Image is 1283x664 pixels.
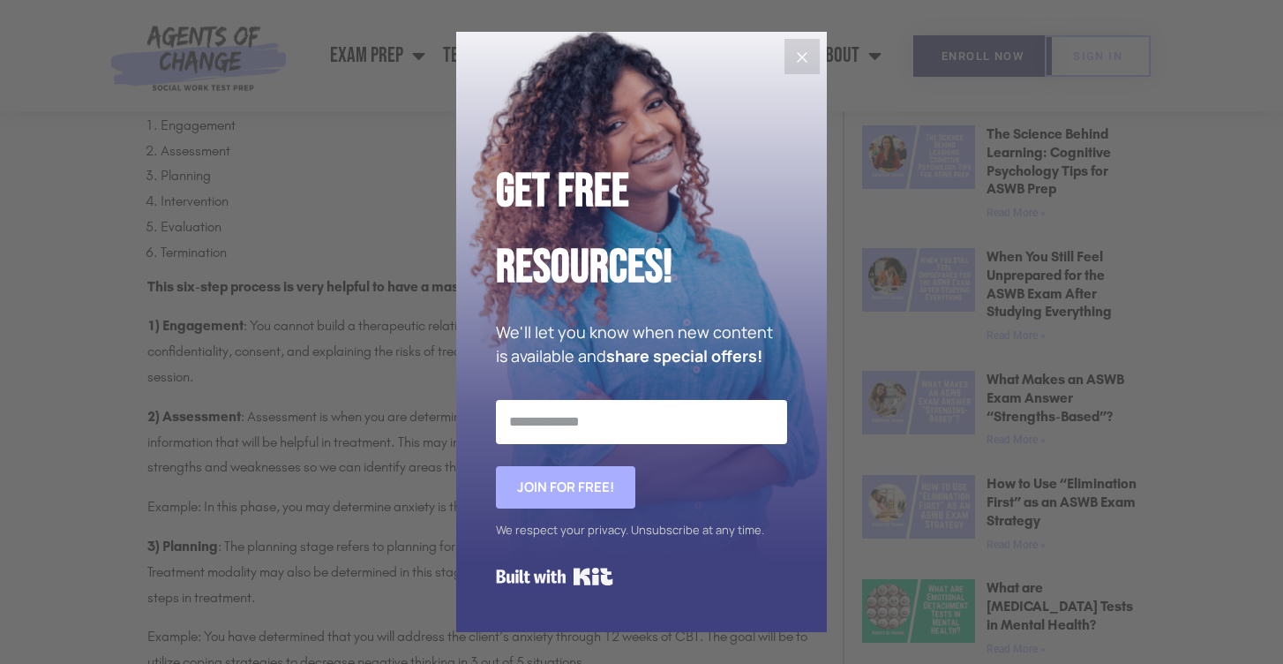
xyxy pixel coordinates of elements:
[496,154,787,306] h2: Get Free Resources!
[496,517,787,543] div: We respect your privacy. Unsubscribe at any time.
[496,466,635,509] button: Join for FREE!
[784,39,820,74] button: Close
[496,561,613,592] a: Built with Kit
[496,321,787,368] p: We'll let you know when new content is available and
[496,400,787,444] input: Email Address
[606,345,762,366] strong: share special offers!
